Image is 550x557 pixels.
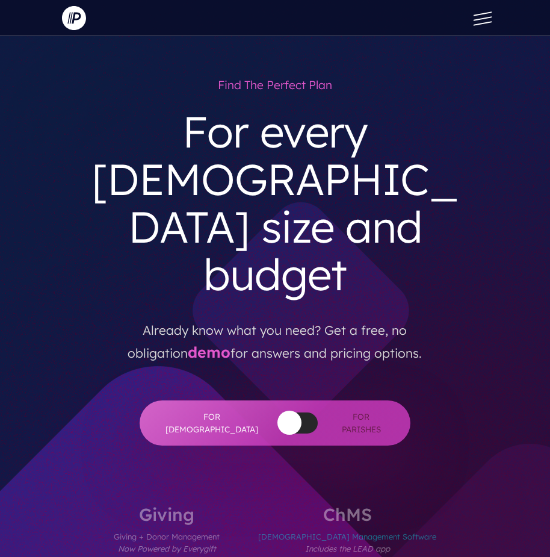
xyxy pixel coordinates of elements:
[164,410,260,437] span: For [DEMOGRAPHIC_DATA]
[305,544,390,553] em: Includes the LEAD app
[188,343,230,361] a: demo
[83,98,466,308] h3: For every [DEMOGRAPHIC_DATA] size and budget
[93,308,457,364] p: Already know what you need? Get a free, no obligation for answers and pricing options.
[118,544,216,553] em: Now Powered by Everygift
[336,410,386,437] span: For Parishes
[83,72,466,98] h1: Find the perfect plan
